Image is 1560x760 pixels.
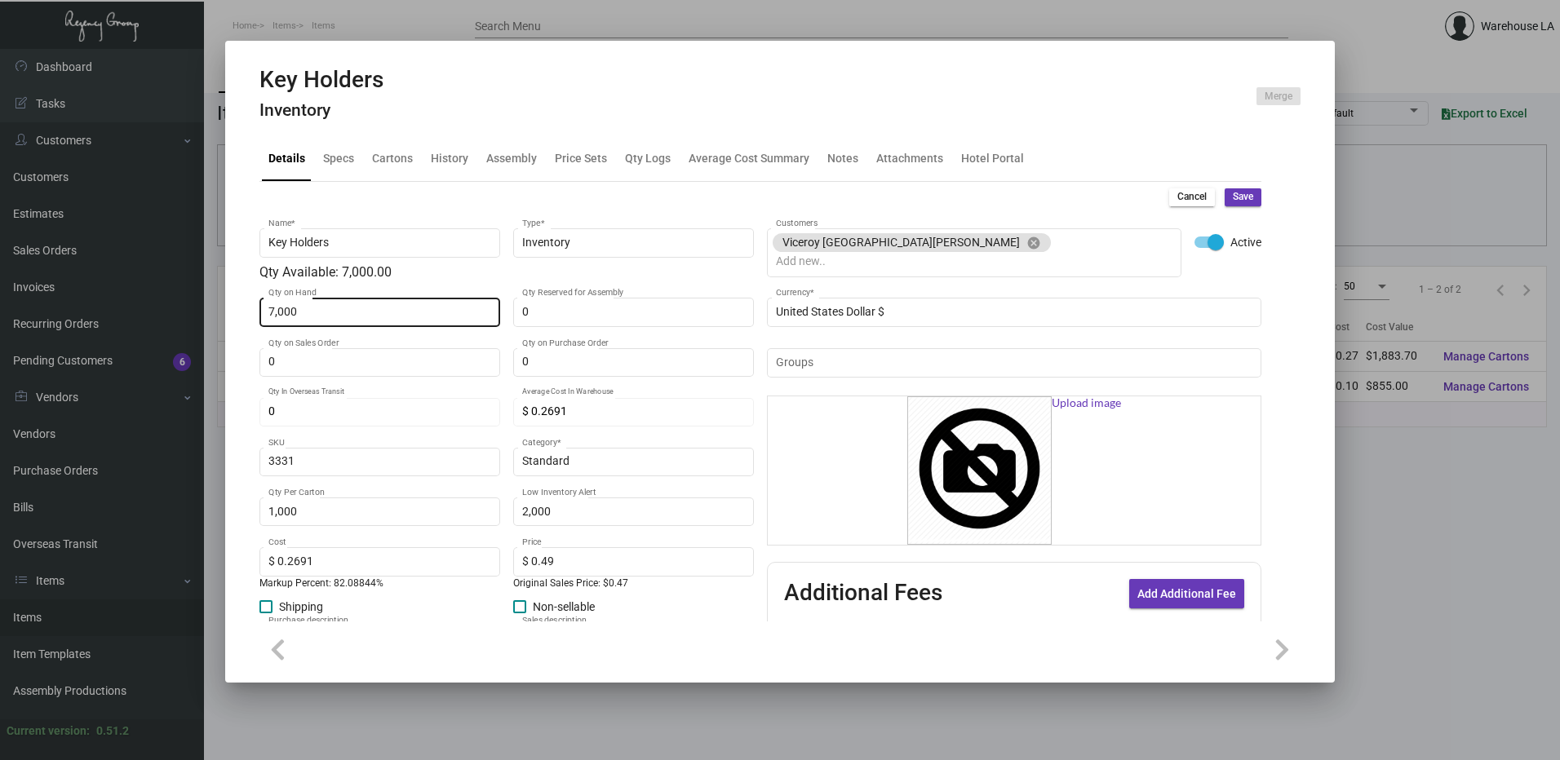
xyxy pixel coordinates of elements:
span: Save [1233,190,1253,204]
mat-icon: cancel [1026,236,1041,250]
div: Details [268,150,305,167]
div: Average Cost Summary [689,150,809,167]
span: Active [1230,232,1261,252]
button: Add Additional Fee [1129,579,1244,608]
div: Attachments [876,150,943,167]
button: Cancel [1169,188,1215,206]
button: Merge [1256,87,1301,105]
span: Shipping [279,597,323,616]
button: Save [1225,188,1261,206]
input: Add new.. [776,356,1253,369]
h4: Inventory [259,100,383,121]
div: Current version: [7,722,90,740]
div: Hotel Portal [961,150,1024,167]
span: Cancel [1177,190,1207,204]
div: Assembly [486,150,537,167]
mat-chip: Viceroy [GEOGRAPHIC_DATA][PERSON_NAME] [773,233,1051,252]
div: History [431,150,468,167]
div: Specs [323,150,354,167]
span: Merge [1265,90,1292,104]
h2: Additional Fees [784,579,942,608]
input: Add new.. [776,255,1173,268]
h2: Key Holders [259,66,383,94]
div: Qty Available: 7,000.00 [259,263,754,282]
div: Price Sets [555,150,607,167]
span: Add Additional Fee [1137,587,1236,600]
div: Cartons [372,150,413,167]
span: Upload image [1052,396,1121,545]
div: Qty Logs [625,150,671,167]
div: Notes [827,150,858,167]
div: 0.51.2 [96,722,129,740]
span: Non-sellable [533,597,595,616]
